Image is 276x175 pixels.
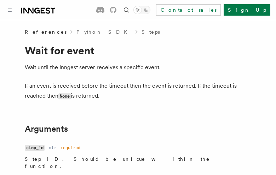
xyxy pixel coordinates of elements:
p: Step ID. Should be unique within the function. [25,155,251,170]
span: References [25,28,67,35]
button: Toggle navigation [6,6,14,14]
h1: Wait for event [25,44,251,57]
dd: str [49,145,56,151]
a: Steps [142,28,160,35]
a: Arguments [25,124,68,134]
a: Contact sales [156,4,221,16]
a: Sign Up [224,4,270,16]
p: If an event is received before the timeout then the event is returned. If the timeout is reached ... [25,81,251,101]
button: Toggle dark mode [133,6,150,14]
button: Find something... [122,6,131,14]
p: Wait until the Inngest server receives a specific event. [25,62,251,72]
a: Python SDK [76,28,132,35]
code: step_id [25,145,45,151]
dd: required [61,145,80,151]
code: None [58,93,71,99]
